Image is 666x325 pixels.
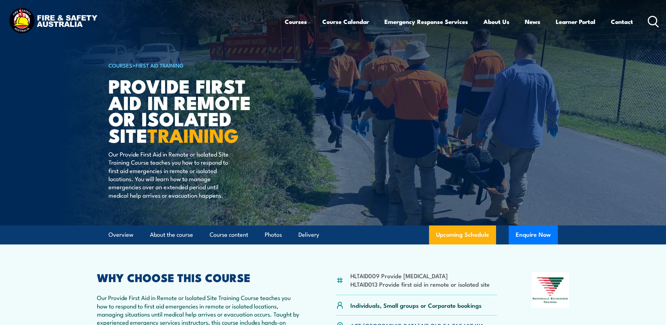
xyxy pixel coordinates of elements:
a: Course content [210,225,248,244]
p: Our Provide First Aid in Remote or Isolated Site Training Course teaches you how to respond to fi... [108,150,237,199]
strong: TRAINING [147,120,239,149]
a: News [525,12,540,31]
a: Course Calendar [322,12,369,31]
h1: Provide First Aid in Remote or Isolated Site [108,77,282,143]
img: Nationally Recognised Training logo. [532,272,569,308]
a: First Aid Training [136,61,184,69]
li: HLTAID009 Provide [MEDICAL_DATA] [350,272,490,280]
a: About the course [150,225,193,244]
p: Individuals, Small groups or Corporate bookings [350,301,482,309]
li: HLTAID013 Provide first aid in remote or isolated site [350,280,490,288]
a: Contact [611,12,633,31]
a: About Us [483,12,509,31]
a: Courses [285,12,307,31]
a: Photos [265,225,282,244]
a: COURSES [108,61,132,69]
a: Emergency Response Services [384,12,468,31]
h6: > [108,61,282,69]
a: Overview [108,225,133,244]
h2: WHY CHOOSE THIS COURSE [97,272,302,282]
a: Learner Portal [556,12,595,31]
a: Delivery [298,225,319,244]
button: Enquire Now [509,225,558,244]
a: Upcoming Schedule [429,225,496,244]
